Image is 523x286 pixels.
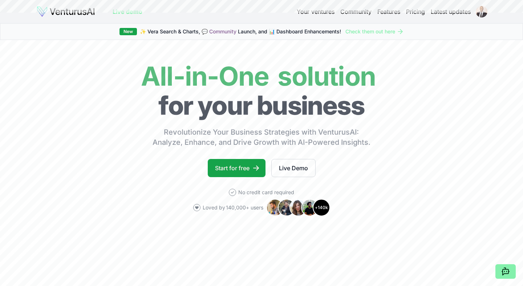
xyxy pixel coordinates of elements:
a: Community [209,28,236,34]
img: Avatar 1 [266,199,284,216]
img: Avatar 4 [301,199,319,216]
img: Avatar 2 [278,199,295,216]
img: Avatar 3 [289,199,307,216]
a: Check them out here [345,28,404,35]
a: Live Demo [271,159,316,177]
span: ✨ Vera Search & Charts, 💬 Launch, and 📊 Dashboard Enhancements! [140,28,341,35]
a: Start for free [208,159,265,177]
div: New [119,28,137,35]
